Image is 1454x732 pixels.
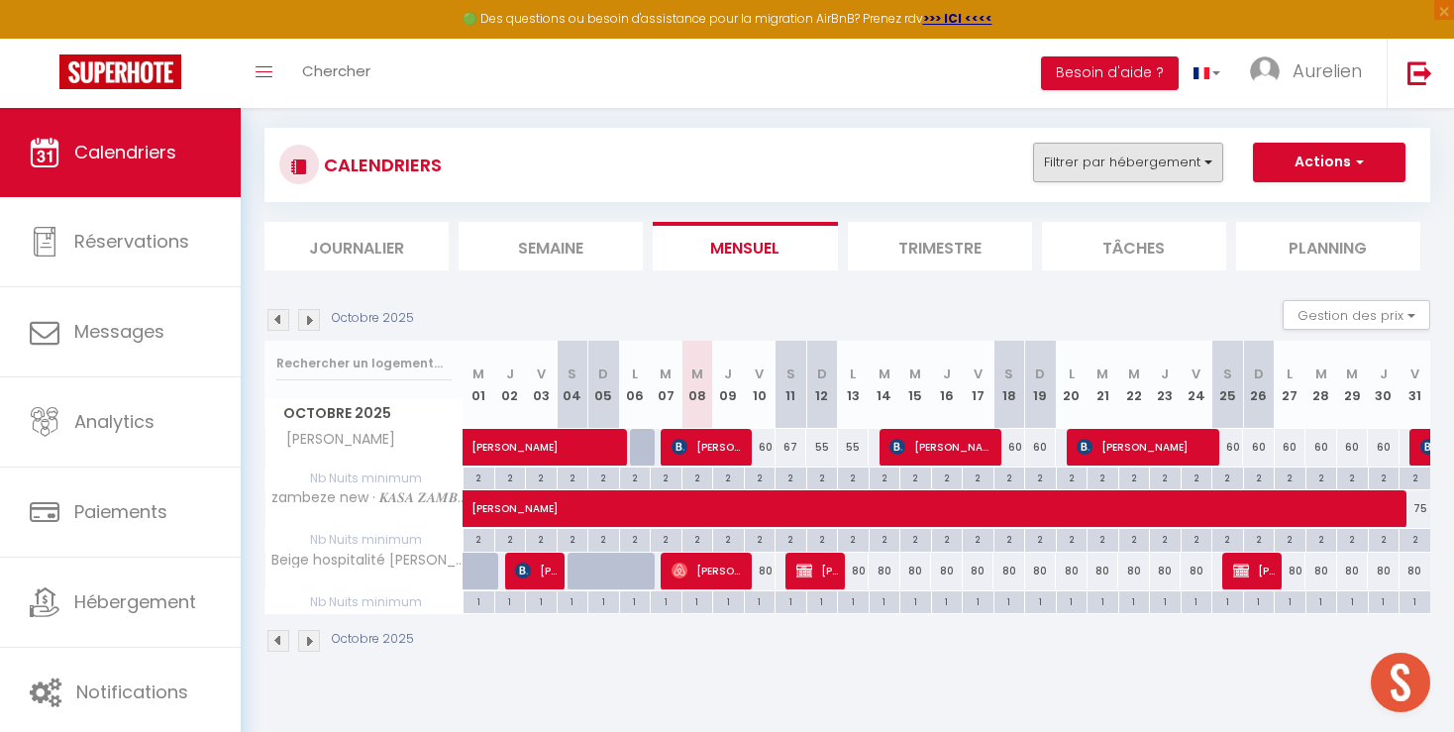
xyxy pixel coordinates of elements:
abbr: V [755,365,764,383]
abbr: J [506,365,514,383]
div: 2 [1337,529,1368,548]
abbr: M [660,365,672,383]
div: 2 [1275,529,1305,548]
div: 2 [495,529,526,548]
th: 10 [744,341,776,429]
abbr: M [1346,365,1358,383]
div: 1 [1275,591,1305,610]
div: 2 [526,529,557,548]
div: 1 [682,591,713,610]
div: 2 [495,468,526,486]
abbr: M [691,365,703,383]
div: 2 [776,468,806,486]
div: 60 [1337,429,1369,466]
div: 2 [620,529,651,548]
th: 28 [1305,341,1337,429]
div: 2 [682,468,713,486]
div: 2 [1025,468,1056,486]
div: 1 [620,591,651,610]
div: 1 [807,591,838,610]
div: 1 [1337,591,1368,610]
div: 2 [1119,529,1150,548]
div: 2 [838,468,869,486]
div: 1 [1057,591,1088,610]
div: 2 [1400,529,1430,548]
div: 80 [1025,553,1057,589]
img: Super Booking [59,54,181,89]
div: 2 [1025,529,1056,548]
div: 1 [1025,591,1056,610]
div: 2 [994,468,1025,486]
span: Aurelien [1293,58,1362,83]
th: 01 [464,341,495,429]
span: Nb Nuits minimum [265,591,463,613]
div: 2 [558,529,588,548]
div: 2 [807,529,838,548]
div: 1 [1244,591,1275,610]
div: 1 [963,591,993,610]
abbr: J [1380,365,1388,383]
div: 2 [1369,468,1400,486]
abbr: V [974,365,983,383]
div: 80 [1088,553,1119,589]
th: 29 [1337,341,1369,429]
div: 1 [994,591,1025,610]
div: 80 [931,553,963,589]
div: 60 [1368,429,1400,466]
div: 2 [1088,529,1118,548]
div: 1 [932,591,963,610]
abbr: J [1161,365,1169,383]
div: 1 [1119,591,1150,610]
div: 2 [1182,468,1212,486]
div: 55 [806,429,838,466]
div: 1 [870,591,900,610]
div: 60 [1025,429,1057,466]
div: 1 [900,591,931,610]
strong: >>> ICI <<<< [923,10,992,27]
th: 06 [619,341,651,429]
span: [PERSON_NAME] [672,428,746,466]
abbr: M [472,365,484,383]
th: 05 [588,341,620,429]
div: 1 [1400,591,1430,610]
div: 80 [993,553,1025,589]
span: Octobre 2025 [265,399,463,428]
span: [PERSON_NAME] [1077,428,1214,466]
th: 26 [1243,341,1275,429]
abbr: S [1223,365,1232,383]
div: 2 [994,529,1025,548]
div: 1 [1212,591,1243,610]
th: 20 [1056,341,1088,429]
span: [PERSON_NAME] [672,552,746,589]
th: 19 [1025,341,1057,429]
abbr: M [1315,365,1327,383]
span: Notifications [76,680,188,704]
div: 2 [1275,468,1305,486]
th: 14 [869,341,900,429]
th: 18 [993,341,1025,429]
span: [PERSON_NAME] [515,552,558,589]
div: 1 [745,591,776,610]
div: 2 [713,529,744,548]
div: 2 [807,468,838,486]
img: ... [1250,56,1280,86]
div: 2 [558,468,588,486]
th: 03 [526,341,558,429]
h3: CALENDRIERS [319,143,442,187]
div: 2 [745,468,776,486]
div: 2 [963,529,993,548]
div: 2 [682,529,713,548]
li: Semaine [459,222,643,270]
abbr: M [909,365,921,383]
div: 80 [1118,553,1150,589]
div: 2 [1150,529,1181,548]
div: 2 [651,529,681,548]
button: Filtrer par hébergement [1033,143,1223,182]
th: 08 [681,341,713,429]
div: 1 [588,591,619,610]
div: 80 [838,553,870,589]
span: Paiements [74,499,167,524]
th: 12 [806,341,838,429]
th: 24 [1181,341,1212,429]
span: Chercher [302,60,370,81]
